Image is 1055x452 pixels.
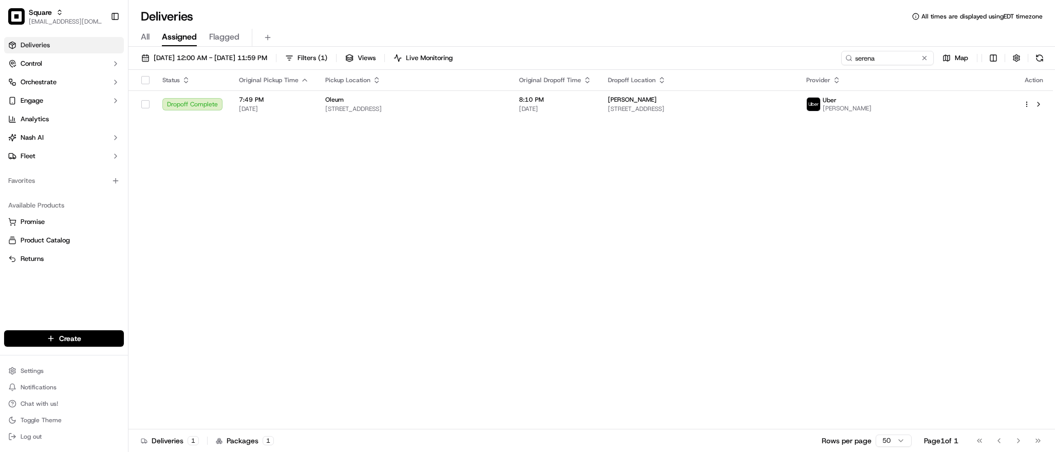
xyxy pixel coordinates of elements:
[341,51,380,65] button: Views
[823,104,872,112] span: [PERSON_NAME]
[137,51,272,65] button: [DATE] 12:00 AM - [DATE] 11:59 PM
[1032,51,1047,65] button: Refresh
[4,397,124,411] button: Chat with us!
[188,436,199,445] div: 1
[21,78,57,87] span: Orchestrate
[141,436,199,446] div: Deliveries
[4,413,124,427] button: Toggle Theme
[21,416,62,424] span: Toggle Theme
[806,76,830,84] span: Provider
[389,51,457,65] button: Live Monitoring
[938,51,973,65] button: Map
[239,96,309,104] span: 7:49 PM
[29,7,52,17] button: Square
[281,51,332,65] button: Filters(1)
[608,96,657,104] span: [PERSON_NAME]
[141,8,193,25] h1: Deliveries
[4,232,124,249] button: Product Catalog
[298,53,327,63] span: Filters
[325,96,344,104] span: Oleum
[4,197,124,214] div: Available Products
[209,31,239,43] span: Flagged
[4,364,124,378] button: Settings
[358,53,376,63] span: Views
[162,76,180,84] span: Status
[519,96,591,104] span: 8:10 PM
[21,432,42,441] span: Log out
[921,12,1043,21] span: All times are displayed using EDT timezone
[608,76,656,84] span: Dropoff Location
[4,92,124,109] button: Engage
[21,41,50,50] span: Deliveries
[608,105,789,113] span: [STREET_ADDRESS]
[4,214,124,230] button: Promise
[519,105,591,113] span: [DATE]
[21,59,42,68] span: Control
[21,383,57,391] span: Notifications
[4,111,124,127] a: Analytics
[162,31,197,43] span: Assigned
[21,96,43,105] span: Engage
[21,254,44,263] span: Returns
[21,400,58,408] span: Chat with us!
[4,129,124,146] button: Nash AI
[21,367,44,375] span: Settings
[21,115,49,124] span: Analytics
[239,105,309,113] span: [DATE]
[141,31,150,43] span: All
[4,74,124,90] button: Orchestrate
[4,37,124,53] a: Deliveries
[325,105,503,113] span: [STREET_ADDRESS]
[4,4,106,29] button: SquareSquare[EMAIL_ADDRESS][DOMAIN_NAME]
[841,51,934,65] input: Type to search
[59,333,81,344] span: Create
[4,429,124,444] button: Log out
[807,98,820,111] img: uber-new-logo.jpeg
[8,217,120,227] a: Promise
[318,53,327,63] span: ( 1 )
[8,8,25,25] img: Square
[8,254,120,263] a: Returns
[263,436,274,445] div: 1
[21,236,70,245] span: Product Catalog
[4,148,124,164] button: Fleet
[8,236,120,245] a: Product Catalog
[519,76,581,84] span: Original Dropoff Time
[216,436,274,446] div: Packages
[21,217,45,227] span: Promise
[1023,76,1045,84] div: Action
[4,251,124,267] button: Returns
[4,173,124,189] div: Favorites
[4,330,124,347] button: Create
[4,380,124,394] button: Notifications
[239,76,299,84] span: Original Pickup Time
[29,17,102,26] button: [EMAIL_ADDRESS][DOMAIN_NAME]
[4,55,124,72] button: Control
[325,76,371,84] span: Pickup Location
[823,96,837,104] span: Uber
[21,152,35,161] span: Fleet
[822,436,872,446] p: Rows per page
[924,436,958,446] div: Page 1 of 1
[406,53,453,63] span: Live Monitoring
[21,133,44,142] span: Nash AI
[955,53,968,63] span: Map
[154,53,267,63] span: [DATE] 12:00 AM - [DATE] 11:59 PM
